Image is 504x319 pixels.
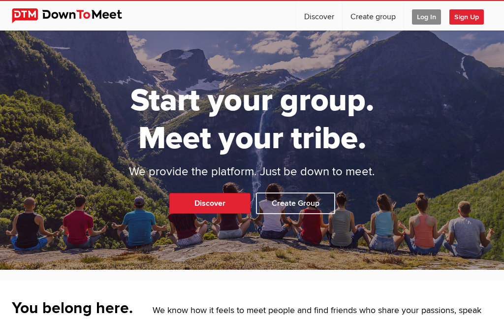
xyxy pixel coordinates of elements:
a: Create group [343,1,404,31]
a: Discover [169,193,251,214]
h1: Start your group. Meet your tribe. [92,82,412,158]
a: Create Group [256,192,335,214]
a: Sign Up [449,1,492,31]
a: Discover [296,1,342,31]
img: DownToMeet [12,8,137,23]
a: Log In [404,1,449,31]
span: Sign Up [449,9,484,25]
span: Log In [412,9,441,25]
